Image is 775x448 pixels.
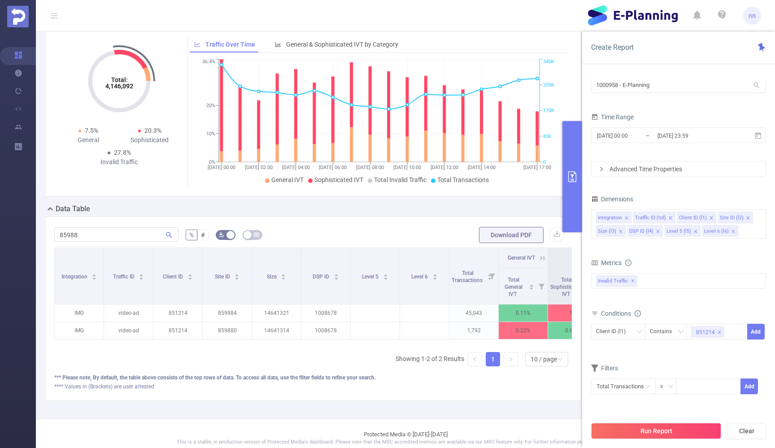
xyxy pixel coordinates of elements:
div: Sort [91,273,97,278]
i: icon: close [709,216,714,221]
i: icon: close [717,330,722,335]
span: General IVT [508,255,535,261]
span: Invalid Traffic [596,275,637,287]
span: Total Transactions [452,270,484,283]
p: 0.11% [499,304,548,322]
i: icon: down [557,357,563,363]
div: 851214 [696,326,715,338]
span: General IVT [271,176,304,183]
div: Sort [432,273,438,278]
span: Traffic ID [113,274,136,280]
p: video-ad [104,322,153,339]
button: Add [747,324,765,339]
span: Dimensions [591,196,633,203]
li: DSP ID (l4) [627,225,663,237]
span: Total Invalid Traffic [374,176,427,183]
tspan: [DATE] 06:00 [319,165,347,170]
li: Level 5 (l5) [665,225,701,237]
span: Size [267,274,278,280]
tspan: 36.4% [202,59,215,65]
p: 851214 [153,322,202,339]
i: icon: right [599,166,604,172]
i: icon: caret-down [139,276,144,279]
tspan: 10% [206,131,215,137]
span: ✕ [631,276,635,287]
i: icon: caret-down [187,276,192,279]
i: icon: right [508,357,514,362]
div: Traffic ID (tid) [635,212,666,224]
tspan: 85K [543,134,552,139]
p: 0.22% [499,322,548,339]
i: icon: table [254,232,259,237]
div: Size (l3) [598,226,616,237]
div: Invalid Traffic [88,157,150,167]
li: 1 [486,352,500,366]
span: Time Range [591,113,634,121]
div: 10 / page [531,352,557,366]
p: 14641321 [252,304,301,322]
span: Create Report [591,43,634,52]
span: Filters [591,365,618,372]
i: icon: caret-down [383,276,388,279]
span: Metrics [591,259,622,266]
i: icon: down [678,329,684,335]
span: Traffic Over Time [205,41,255,48]
tspan: [DATE] 17:00 [523,165,551,170]
i: icon: caret-down [92,276,97,279]
span: Sophisticated IVT [314,176,363,183]
li: Size (l3) [596,225,626,237]
i: icon: close [693,229,698,235]
i: icon: caret-up [432,273,437,275]
span: Integration [61,274,89,280]
i: icon: close [731,229,736,235]
img: Protected Media [7,6,29,27]
span: 20.3% [144,127,161,134]
span: Site ID [215,274,231,280]
i: icon: caret-down [529,286,534,289]
div: Contains [650,324,678,339]
div: Sort [334,273,339,278]
tspan: [DATE] 00:00 [208,165,235,170]
span: 27.8% [114,149,131,156]
tspan: 4,146,092 [105,83,133,90]
p: 0.61% [548,322,597,339]
i: icon: info-circle [625,260,631,266]
i: icon: close [746,216,750,221]
p: 1008678 [301,304,350,322]
p: 1% [548,304,597,322]
button: Download PDF [479,227,544,243]
li: Integration [596,212,631,223]
i: icon: close [668,216,673,221]
p: video-ad [104,304,153,322]
i: icon: left [472,357,478,362]
tspan: [DATE] 12:00 [430,165,458,170]
i: icon: close [656,229,660,235]
p: 45,043 [449,304,498,322]
i: icon: caret-down [432,276,437,279]
tspan: 20% [206,103,215,109]
span: Total Transactions [437,176,489,183]
div: Level 6 (l6) [704,226,729,237]
div: *** Please note, By default, the table above consists of the top rows of data. To access all data... [54,374,572,382]
div: icon: rightAdvanced Time Properties [592,161,766,177]
i: icon: caret-up [187,273,192,275]
span: # [201,231,205,239]
i: icon: caret-up [281,273,286,275]
i: icon: close [624,216,629,221]
i: icon: down [668,384,673,390]
div: Level 5 (l5) [666,226,691,237]
input: Search... [54,227,179,242]
div: Site ID (l2) [720,212,744,224]
i: icon: bar-chart [275,41,281,48]
i: icon: caret-down [281,276,286,279]
li: Next Page [504,352,518,366]
span: Total Sophisticated IVT [550,277,583,297]
li: Traffic ID (tid) [633,212,675,223]
span: % [189,231,194,239]
p: IMG [55,322,104,339]
tspan: 0% [209,159,215,165]
tspan: [DATE] 02:00 [244,165,272,170]
div: Sort [187,273,193,278]
li: Level 6 (l6) [702,225,738,237]
div: Sophisticated [119,135,181,145]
